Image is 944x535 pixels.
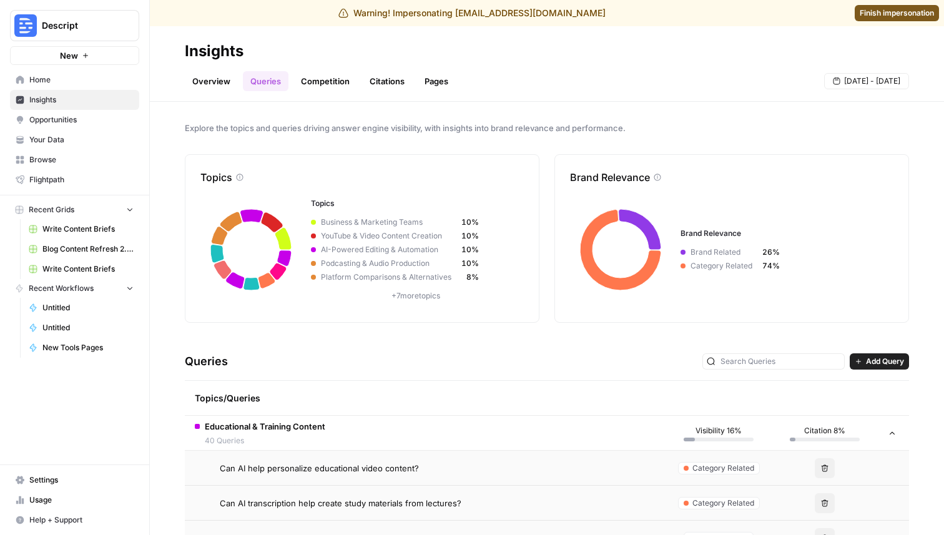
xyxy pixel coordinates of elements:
span: Platform Comparisons & Alternatives [316,272,461,283]
a: Queries [243,71,288,91]
a: Citations [362,71,412,91]
span: Help + Support [29,514,134,526]
h3: Topics [311,198,521,209]
span: Category Related [692,463,754,474]
span: Settings [29,474,134,486]
span: Citation 8% [804,425,845,436]
h3: Queries [185,353,228,370]
span: 10% [461,217,479,228]
a: Finish impersonation [855,5,939,21]
span: Untitled [42,322,134,333]
p: Brand Relevance [570,170,650,185]
span: Blog Content Refresh 2.0 Grid [42,243,134,255]
a: New Tools Pages [23,338,139,358]
a: Untitled [23,298,139,318]
a: Home [10,70,139,90]
span: Finish impersonation [860,7,934,19]
span: Browse [29,154,134,165]
span: Brand Related [686,247,762,258]
h3: Brand Relevance [681,228,890,239]
a: Your Data [10,130,139,150]
span: Descript [42,19,117,32]
span: Recent Grids [29,204,74,215]
span: Educational & Training Content [205,420,325,433]
span: Can AI transcription help create study materials from lectures? [220,497,461,509]
span: Visibility 16% [696,425,742,436]
span: Opportunities [29,114,134,125]
span: Can AI help personalize educational video content? [220,462,419,474]
img: Descript Logo [14,14,37,37]
a: Pages [417,71,456,91]
a: Settings [10,470,139,490]
span: 74% [762,260,780,272]
span: Usage [29,494,134,506]
span: 26% [762,247,780,258]
span: YouTube & Video Content Creation [316,230,461,242]
span: Untitled [42,302,134,313]
span: Business & Marketing Teams [316,217,461,228]
span: Write Content Briefs [42,223,134,235]
span: 8% [461,272,479,283]
span: 40 Queries [205,435,325,446]
p: + 7 more topics [311,290,521,302]
span: 10% [461,230,479,242]
span: 10% [461,244,479,255]
span: Recent Workflows [29,283,94,294]
span: Add Query [866,356,904,367]
button: [DATE] - [DATE] [824,73,909,89]
div: Warning! Impersonating [EMAIL_ADDRESS][DOMAIN_NAME] [338,7,606,19]
span: 10% [461,258,479,269]
a: Browse [10,150,139,170]
span: Write Content Briefs [42,263,134,275]
a: Opportunities [10,110,139,130]
span: Flightpath [29,174,134,185]
span: New Tools Pages [42,342,134,353]
span: Home [29,74,134,86]
span: New [60,49,78,62]
div: Topics/Queries [195,381,656,415]
span: AI-Powered Editing & Automation [316,244,461,255]
div: Insights [185,41,243,61]
a: Competition [293,71,357,91]
span: Category Related [692,498,754,509]
input: Search Queries [720,355,840,368]
button: Recent Grids [10,200,139,219]
button: Help + Support [10,510,139,530]
button: Workspace: Descript [10,10,139,41]
span: Podcasting & Audio Production [316,258,461,269]
a: Write Content Briefs [23,259,139,279]
span: Category Related [686,260,762,272]
a: Overview [185,71,238,91]
a: Flightpath [10,170,139,190]
span: Explore the topics and queries driving answer engine visibility, with insights into brand relevan... [185,122,909,134]
button: Add Query [850,353,909,370]
a: Blog Content Refresh 2.0 Grid [23,239,139,259]
a: Write Content Briefs [23,219,139,239]
button: Recent Workflows [10,279,139,298]
button: New [10,46,139,65]
a: Untitled [23,318,139,338]
a: Insights [10,90,139,110]
span: Insights [29,94,134,106]
p: Topics [200,170,232,185]
span: Your Data [29,134,134,145]
span: [DATE] - [DATE] [844,76,900,87]
a: Usage [10,490,139,510]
